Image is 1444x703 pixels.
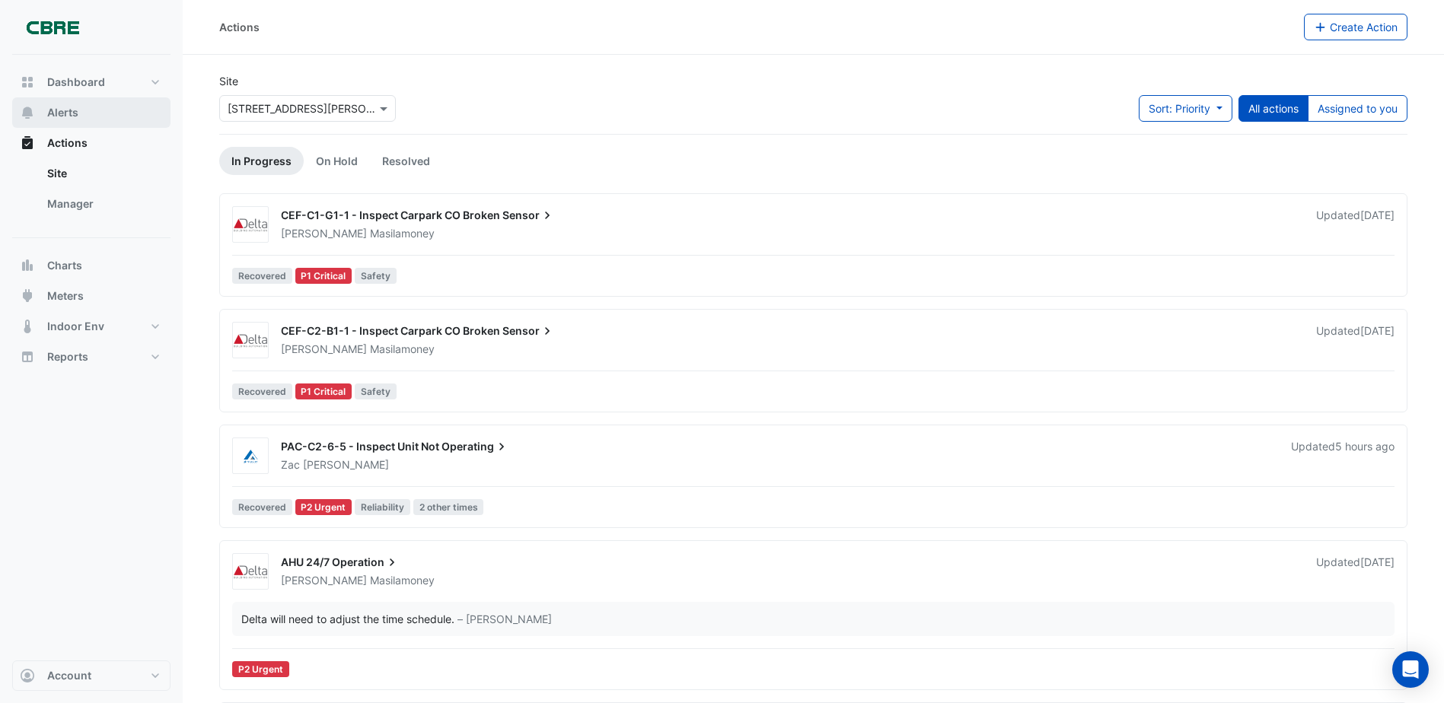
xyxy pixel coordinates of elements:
[502,208,555,223] span: Sensor
[1238,95,1309,122] button: All actions
[47,75,105,90] span: Dashboard
[35,158,171,189] a: Site
[20,258,35,273] app-icon: Charts
[1149,102,1210,115] span: Sort: Priority
[370,573,435,588] span: Masilamoney
[12,250,171,281] button: Charts
[1335,440,1395,453] span: Thu 09-Oct-2025 10:02 AEDT
[12,97,171,128] button: Alerts
[20,135,35,151] app-icon: Actions
[12,311,171,342] button: Indoor Env
[12,158,171,225] div: Actions
[47,258,82,273] span: Charts
[12,342,171,372] button: Reports
[295,383,352,399] div: P1 Critical
[219,73,238,89] label: Site
[47,288,84,304] span: Meters
[12,128,171,158] button: Actions
[1139,95,1232,122] button: Sort: Priority
[1308,95,1407,122] button: Assigned to you
[355,383,397,399] span: Safety
[233,218,268,233] img: Delta Building Automation
[281,574,367,587] span: [PERSON_NAME]
[502,323,555,339] span: Sensor
[47,105,78,120] span: Alerts
[1291,439,1395,472] div: Updated
[1316,555,1395,588] div: Updated
[219,19,260,35] div: Actions
[303,457,389,472] span: [PERSON_NAME]
[1360,208,1395,221] span: Wed 08-Oct-2025 09:18 AEDT
[281,555,330,568] span: AHU 24/7
[332,555,400,570] span: Operation
[370,147,442,175] a: Resolved
[12,281,171,311] button: Meters
[304,147,370,175] a: On Hold
[233,565,268,580] img: Delta Building Automation
[20,105,35,120] app-icon: Alerts
[1360,555,1395,568] span: Wed 08-Oct-2025 10:21 AEDT
[232,383,292,399] span: Recovered
[232,268,292,284] span: Recovered
[12,67,171,97] button: Dashboard
[20,288,35,304] app-icon: Meters
[281,208,500,221] span: CEF-C1-G1-1 - Inspect Carpark CO Broken
[1316,323,1395,357] div: Updated
[233,449,268,464] img: Airmaster Australia
[47,349,88,364] span: Reports
[18,12,87,43] img: Company Logo
[370,226,435,241] span: Masilamoney
[281,440,439,453] span: PAC-C2-6-5 - Inspect Unit Not
[1392,651,1429,688] div: Open Intercom Messenger
[281,342,367,355] span: [PERSON_NAME]
[12,660,171,691] button: Account
[232,499,292,515] span: Recovered
[413,499,484,515] span: 2 other times
[20,349,35,364] app-icon: Reports
[295,499,352,515] div: P2 Urgent
[295,268,352,284] div: P1 Critical
[20,319,35,334] app-icon: Indoor Env
[47,135,88,151] span: Actions
[1316,208,1395,241] div: Updated
[281,227,367,240] span: [PERSON_NAME]
[35,189,171,219] a: Manager
[233,333,268,348] img: Delta Building Automation
[355,268,397,284] span: Safety
[241,611,454,627] div: Delta will need to adjust the time schedule.
[219,147,304,175] a: In Progress
[281,458,300,471] span: Zac
[1304,14,1408,40] button: Create Action
[281,324,500,337] span: CEF-C2-B1-1 - Inspect Carpark CO Broken
[20,75,35,90] app-icon: Dashboard
[232,661,289,677] div: P2 Urgent
[457,611,552,627] span: – [PERSON_NAME]
[47,319,104,334] span: Indoor Env
[1360,324,1395,337] span: Thu 26-Jun-2025 15:15 AEST
[370,342,435,357] span: Masilamoney
[355,499,410,515] span: Reliability
[47,668,91,683] span: Account
[441,439,509,454] span: Operating
[1330,21,1398,33] span: Create Action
